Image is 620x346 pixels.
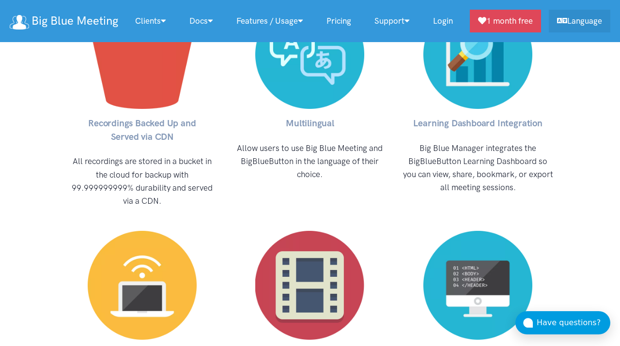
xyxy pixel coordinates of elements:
p: Allow users to use Big Blue Meeting and BigBlueButton in the language of their choice. [234,142,387,181]
a: Language [549,10,610,32]
img: Manage All Recordings / Convert to MP4 [255,231,364,340]
div: Have questions? [537,316,610,329]
strong: Learning Dashboard Integration [413,118,542,129]
img: API Integration / Customization [423,231,532,340]
a: Docs [178,11,225,31]
a: Pricing [315,11,363,31]
a: Login [421,11,465,31]
p: All recordings are stored in a bucket in the cloud for backup with 99.999999999% durability and s... [66,155,218,208]
a: 1 month free [470,10,541,32]
a: Clients [124,11,178,31]
a: Support [363,11,421,31]
a: Big Blue Meeting [10,11,118,31]
p: Big Blue Manager integrates the BigBlueButton Learning Dashboard so you can view, share, bookmark... [402,142,554,195]
strong: Multilingual [286,118,334,129]
strong: Recordings Backed Up and Served via CDN [88,118,196,142]
a: Features / Usage [225,11,315,31]
img: logo [10,15,29,30]
button: Have questions? [515,311,610,334]
img: RTMP, YouTube Live, Facebook Live Streaming [88,231,197,340]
